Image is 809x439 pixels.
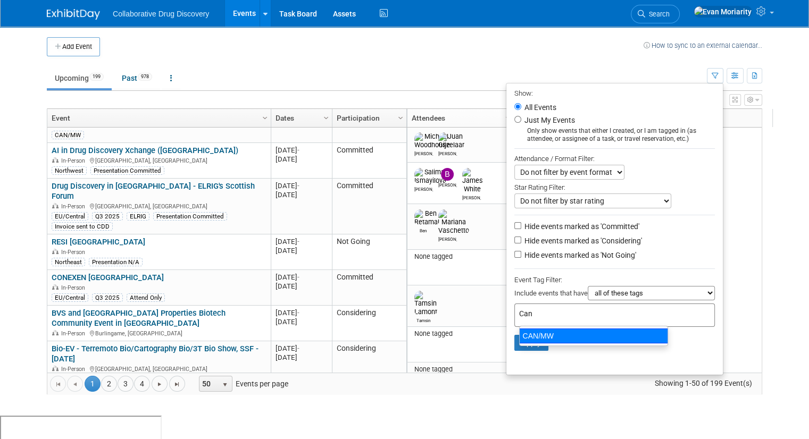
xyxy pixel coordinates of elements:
a: Go to the previous page [67,376,83,392]
div: Attend Only [127,293,165,302]
span: 50 [199,376,218,391]
div: Northwest [52,166,87,175]
a: 2 [101,376,117,392]
a: Attendees [412,109,507,127]
label: Hide events marked as 'Considering' [522,235,642,246]
img: In-Person Event [52,157,59,163]
div: None tagged [412,330,510,338]
div: Northeast [52,258,85,266]
div: [DATE] [276,308,327,317]
div: EU/Central [52,293,88,302]
div: James White [462,193,481,200]
span: In-Person [61,284,88,291]
span: Column Settings [322,114,330,122]
img: In-Person Event [52,366,59,371]
a: How to sync to an external calendar... [644,41,762,49]
div: None tagged [412,252,510,261]
a: Go to the last page [169,376,185,392]
div: [DATE] [276,353,327,362]
img: In-Person Event [52,330,59,335]
div: [DATE] [276,181,327,190]
img: In-Person Event [52,284,59,290]
td: Committed [332,179,406,234]
a: Dates [276,109,325,127]
img: Michael Woodhouse [414,132,450,149]
div: Presentation Committed [153,212,227,221]
div: None tagged [412,365,510,374]
span: In-Person [61,249,88,256]
div: Burlingame, [GEOGRAPHIC_DATA] [52,328,266,337]
div: [GEOGRAPHIC_DATA], [GEOGRAPHIC_DATA] [52,364,266,373]
a: Past978 [114,68,160,88]
div: Attendance / Format Filter: [514,153,715,165]
a: RESI [GEOGRAPHIC_DATA] [52,237,145,247]
td: Not Going [332,234,406,270]
div: CAN/MW [52,131,84,139]
div: [DATE] [276,146,327,155]
label: All Events [522,104,556,111]
img: Mariana Vaschetto [438,209,469,235]
div: Tamsin Lamont [414,316,433,323]
div: [DATE] [276,344,327,353]
div: EU/Central [52,212,88,221]
span: 978 [138,73,152,81]
span: Search [645,10,670,18]
span: - [297,344,299,352]
a: BVS and [GEOGRAPHIC_DATA] Properties Biotech Community Event in [GEOGRAPHIC_DATA] [52,308,226,328]
div: Q3 2025 [92,212,123,221]
span: Column Settings [261,114,269,122]
div: [DATE] [276,237,327,246]
div: Brittany Goldston [438,181,457,188]
div: [DATE] [276,155,327,164]
div: [DATE] [276,317,327,326]
a: Upcoming199 [47,68,112,88]
span: Column Settings [396,114,405,122]
td: Committed [332,270,406,306]
img: In-Person Event [52,249,59,254]
span: In-Person [61,203,88,210]
img: Ben Retamal [414,209,439,226]
div: Star Rating Filter: [514,180,715,193]
span: Events per page [186,376,299,392]
div: Event Tag Filter: [514,274,715,286]
img: Brittany Goldston [441,168,454,181]
div: Show: [514,86,715,99]
div: Juan Gijzelaar [438,149,457,156]
a: Go to the next page [152,376,168,392]
span: Go to the last page [173,380,181,389]
label: Hide events marked as 'Committed' [522,221,639,232]
div: Ben Retamal [414,226,433,233]
span: In-Person [61,330,88,337]
a: Event [52,109,264,127]
span: Showing 1-50 of 199 Event(s) [645,376,762,391]
div: Include events that have [514,286,715,303]
td: Committed [332,143,406,179]
span: - [297,182,299,190]
span: Go to the previous page [71,380,79,389]
div: [GEOGRAPHIC_DATA], [GEOGRAPHIC_DATA] [52,156,266,165]
a: Go to the first page [50,376,66,392]
a: Column Settings [260,109,271,125]
div: [DATE] [276,282,327,291]
img: Tamsin Lamont [414,291,437,316]
span: - [297,273,299,281]
td: Considering [332,341,406,377]
img: ExhibitDay [47,9,100,20]
img: In-Person Event [52,203,59,208]
a: AI in Drug Discovery Xchange ([GEOGRAPHIC_DATA]) [52,146,238,155]
a: 4 [134,376,150,392]
img: James White [462,168,483,193]
a: Search [631,5,680,23]
div: Salima Ismayilova [414,185,433,192]
div: Mariana Vaschetto [438,235,457,242]
button: Add Event [47,37,100,56]
div: ELRIG [127,212,149,221]
span: - [297,238,299,246]
a: CONEXEN [GEOGRAPHIC_DATA] [52,273,164,282]
button: Apply [514,335,548,351]
div: Q3 2025 [92,293,123,302]
div: Presentation N/A [89,258,143,266]
td: Considering [332,306,406,341]
div: [DATE] [276,273,327,282]
span: Go to the first page [54,380,62,389]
